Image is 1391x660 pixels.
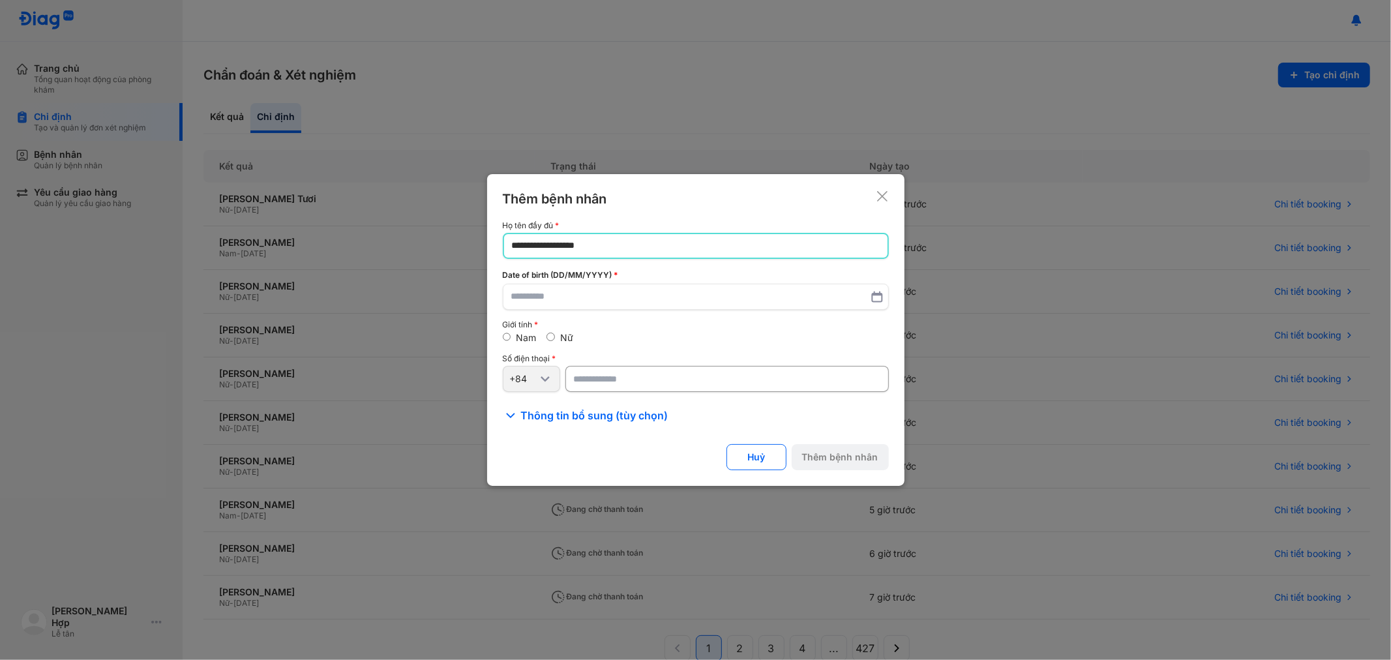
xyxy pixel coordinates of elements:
div: Giới tính [503,320,889,329]
label: Nam [516,332,536,343]
span: Thông tin bổ sung (tùy chọn) [521,408,668,423]
label: Nữ [560,332,573,343]
button: Huỷ [726,444,786,470]
div: Họ tên đầy đủ [503,221,889,230]
div: Số điện thoại [503,354,889,363]
div: Thêm bệnh nhân [503,190,607,208]
div: +84 [510,373,537,385]
div: Date of birth (DD/MM/YYYY) [503,269,889,281]
button: Thêm bệnh nhân [792,444,889,470]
